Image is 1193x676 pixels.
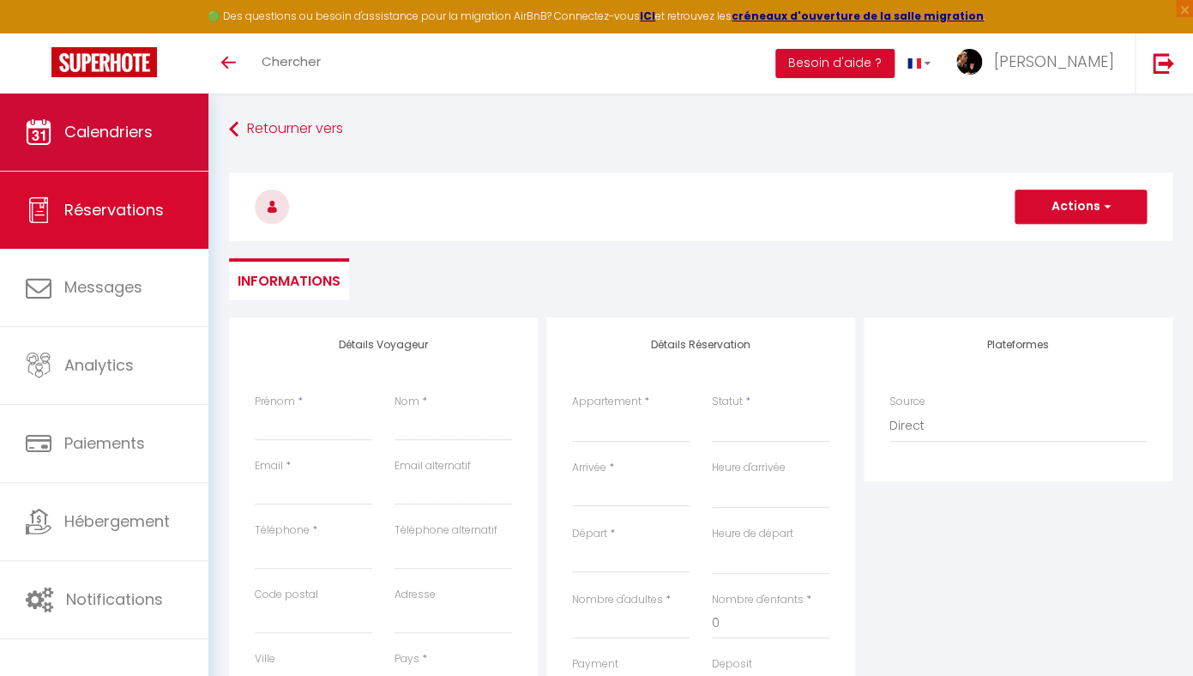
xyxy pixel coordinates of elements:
button: Ouvrir le widget de chat LiveChat [14,7,65,58]
li: Informations [229,258,349,300]
a: créneaux d'ouverture de la salle migration [732,9,984,23]
h4: Détails Réservation [572,339,829,351]
label: Arrivée [572,460,606,476]
label: Pays [395,651,419,667]
span: Notifications [66,588,163,610]
span: Analytics [64,354,134,376]
label: Code postal [255,587,318,603]
label: Statut [712,394,743,410]
img: ... [956,49,982,75]
span: Messages [64,276,142,298]
label: Appartement [572,394,642,410]
button: Besoin d'aide ? [775,49,895,78]
label: Heure de départ [712,526,793,542]
button: Actions [1015,190,1147,224]
label: Heure d'arrivée [712,460,786,476]
label: Source [889,394,925,410]
label: Email alternatif [395,458,471,474]
a: Chercher [249,33,334,94]
a: ... [PERSON_NAME] [943,33,1135,94]
span: Calendriers [64,121,153,142]
h4: Détails Voyageur [255,339,512,351]
h4: Plateformes [889,339,1147,351]
a: ICI [640,9,655,23]
label: Adresse [395,587,436,603]
span: [PERSON_NAME] [993,51,1113,72]
span: Réservations [64,199,164,220]
label: Nombre d'enfants [712,592,804,608]
label: Deposit [712,656,752,673]
span: Paiements [64,432,145,454]
span: Chercher [262,52,321,70]
img: logout [1153,52,1174,74]
label: Départ [572,526,607,542]
label: Ville [255,651,275,667]
label: Email [255,458,283,474]
label: Téléphone alternatif [395,522,497,539]
label: Payment [572,656,618,673]
label: Téléphone [255,522,310,539]
span: Hébergement [64,510,170,532]
label: Nom [395,394,419,410]
a: Retourner vers [229,114,1172,145]
img: Super Booking [51,47,157,77]
label: Nombre d'adultes [572,592,663,608]
label: Prénom [255,394,295,410]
